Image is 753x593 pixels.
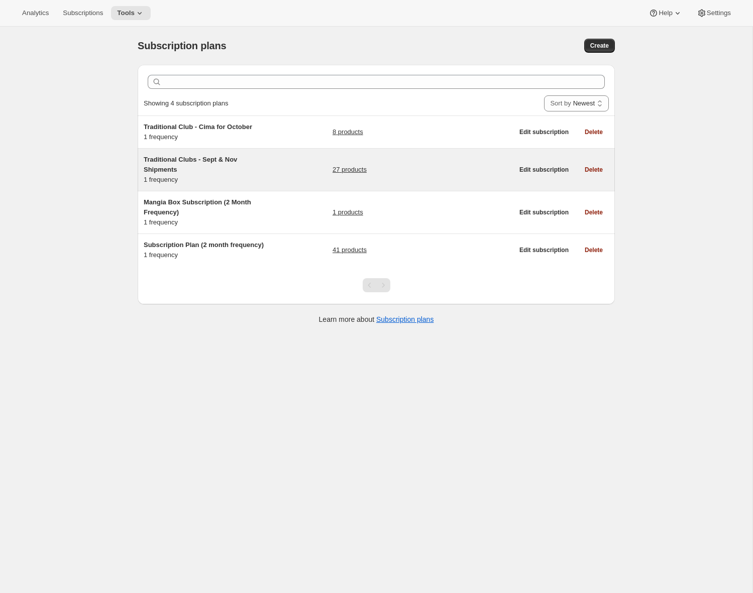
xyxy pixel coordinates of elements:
[579,125,609,139] button: Delete
[144,240,269,260] div: 1 frequency
[144,122,269,142] div: 1 frequency
[579,205,609,219] button: Delete
[519,208,569,216] span: Edit subscription
[519,166,569,174] span: Edit subscription
[363,278,390,292] nav: Pagination
[333,165,367,175] a: 27 products
[144,123,252,131] span: Traditional Club - Cima for October
[513,205,575,219] button: Edit subscription
[376,315,434,323] a: Subscription plans
[16,6,55,20] button: Analytics
[144,197,269,227] div: 1 frequency
[117,9,135,17] span: Tools
[691,6,737,20] button: Settings
[585,208,603,216] span: Delete
[144,156,237,173] span: Traditional Clubs - Sept & Nov Shipments
[579,243,609,257] button: Delete
[585,166,603,174] span: Delete
[642,6,688,20] button: Help
[585,246,603,254] span: Delete
[513,125,575,139] button: Edit subscription
[590,42,609,50] span: Create
[319,314,434,324] p: Learn more about
[144,155,269,185] div: 1 frequency
[144,241,264,249] span: Subscription Plan (2 month frequency)
[22,9,49,17] span: Analytics
[513,163,575,177] button: Edit subscription
[519,128,569,136] span: Edit subscription
[333,245,367,255] a: 41 products
[707,9,731,17] span: Settings
[659,9,672,17] span: Help
[519,246,569,254] span: Edit subscription
[63,9,103,17] span: Subscriptions
[333,207,363,217] a: 1 products
[57,6,109,20] button: Subscriptions
[585,128,603,136] span: Delete
[138,40,226,51] span: Subscription plans
[111,6,151,20] button: Tools
[584,39,615,53] button: Create
[144,198,251,216] span: Mangia Box Subscription (2 Month Frequency)
[144,99,228,107] span: Showing 4 subscription plans
[513,243,575,257] button: Edit subscription
[579,163,609,177] button: Delete
[333,127,363,137] a: 8 products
